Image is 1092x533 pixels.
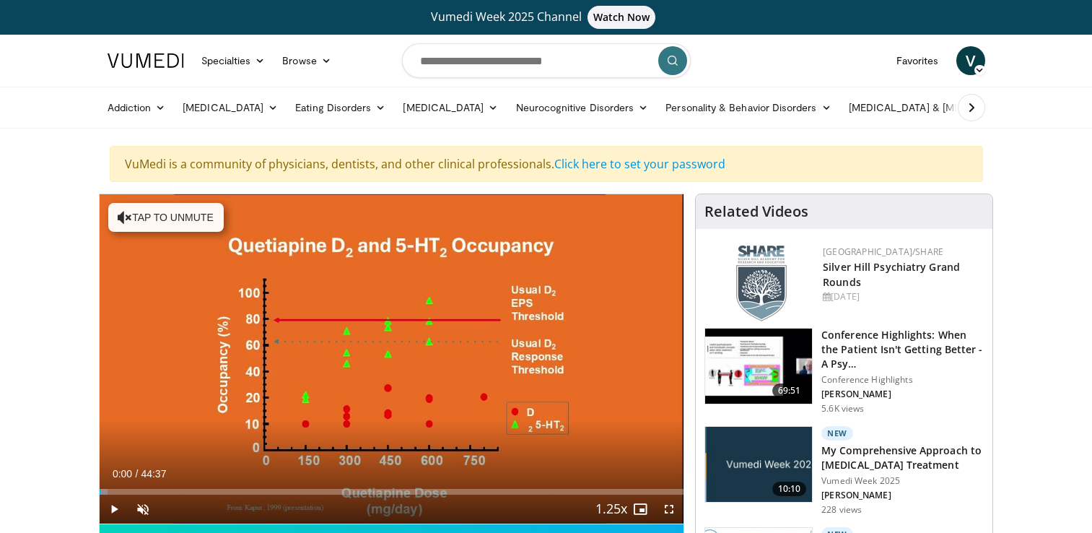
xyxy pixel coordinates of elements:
[597,495,626,524] button: Playback Rate
[821,426,853,441] p: New
[402,43,691,78] input: Search topics, interventions
[193,46,274,75] a: Specialties
[821,403,864,415] p: 5.6K views
[128,495,157,524] button: Unmute
[772,383,807,398] span: 69:51
[554,156,725,172] a: Click here to set your password
[274,46,340,75] a: Browse
[840,93,1047,122] a: [MEDICAL_DATA] & [MEDICAL_DATA]
[704,328,984,415] a: 69:51 Conference Highlights: When the Patient Isn't Getting Better - A Psy… Conference Highlights...
[100,489,684,495] div: Progress Bar
[821,374,984,386] p: Conference Highlights
[100,495,128,524] button: Play
[823,260,960,289] a: Silver Hill Psychiatry Grand Rounds
[108,203,224,232] button: Tap to unmute
[626,495,655,524] button: Enable picture-in-picture mode
[821,504,862,516] p: 228 views
[110,146,983,182] div: VuMedi is a community of physicians, dentists, and other clinical professionals.
[704,426,984,516] a: 10:10 New My Comprehensive Approach to [MEDICAL_DATA] Treatment Vumedi Week 2025 [PERSON_NAME] 22...
[588,6,656,29] span: Watch Now
[736,246,787,321] img: f8aaeb6d-318f-4fcf-bd1d-54ce21f29e87.png.150x105_q85_autocrop_double_scale_upscale_version-0.2.png
[821,475,984,487] p: Vumedi Week 2025
[657,93,839,122] a: Personality & Behavior Disorders
[174,93,287,122] a: [MEDICAL_DATA]
[394,93,507,122] a: [MEDICAL_DATA]
[821,389,984,400] p: [PERSON_NAME]
[823,290,981,303] div: [DATE]
[136,468,139,480] span: /
[100,194,684,524] video-js: Video Player
[507,93,658,122] a: Neurocognitive Disorders
[705,427,812,502] img: ae1082c4-cc90-4cd6-aa10-009092bfa42a.jpg.150x105_q85_crop-smart_upscale.jpg
[821,443,984,472] h3: My Comprehensive Approach to [MEDICAL_DATA] Treatment
[108,53,184,68] img: VuMedi Logo
[655,495,683,524] button: Fullscreen
[821,490,984,501] p: [PERSON_NAME]
[888,46,948,75] a: Favorites
[821,328,984,371] h3: Conference Highlights: When the Patient Isn't Getting Better - A Psy…
[772,482,807,496] span: 10:10
[704,203,808,220] h4: Related Videos
[956,46,985,75] a: V
[113,468,132,480] span: 0:00
[823,246,943,258] a: [GEOGRAPHIC_DATA]/SHARE
[705,329,812,404] img: 4362ec9e-0993-4580-bfd4-8e18d57e1d49.150x105_q85_crop-smart_upscale.jpg
[110,6,983,29] a: Vumedi Week 2025 ChannelWatch Now
[287,93,394,122] a: Eating Disorders
[99,93,175,122] a: Addiction
[141,468,166,480] span: 44:37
